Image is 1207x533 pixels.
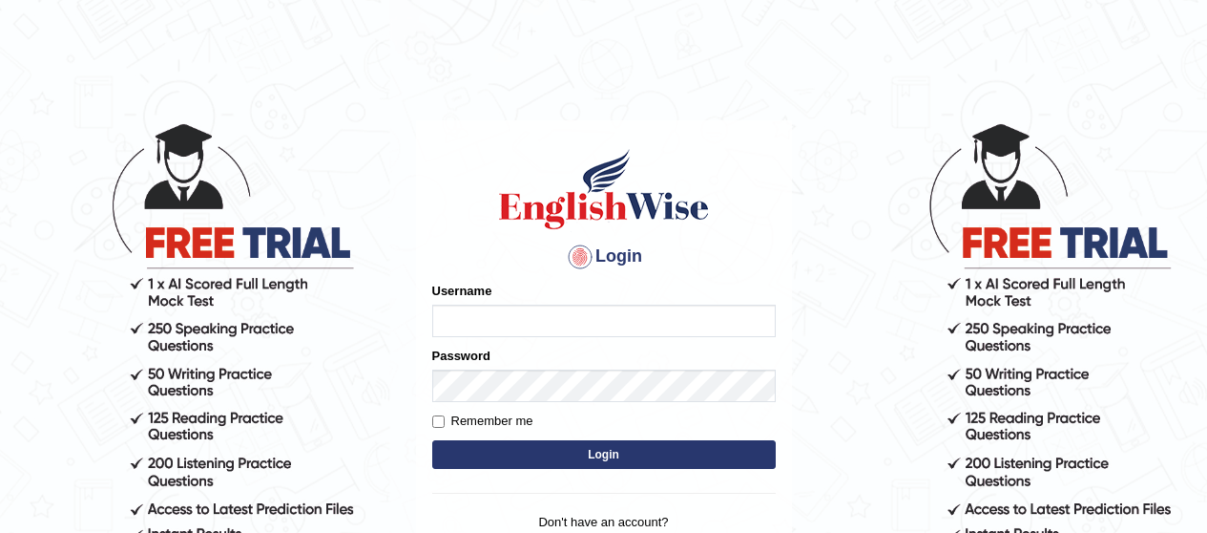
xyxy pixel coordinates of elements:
[432,440,776,469] button: Login
[432,282,492,300] label: Username
[432,347,490,365] label: Password
[432,416,445,428] input: Remember me
[432,412,533,431] label: Remember me
[432,242,776,272] h4: Login
[495,146,713,232] img: Logo of English Wise sign in for intelligent practice with AI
